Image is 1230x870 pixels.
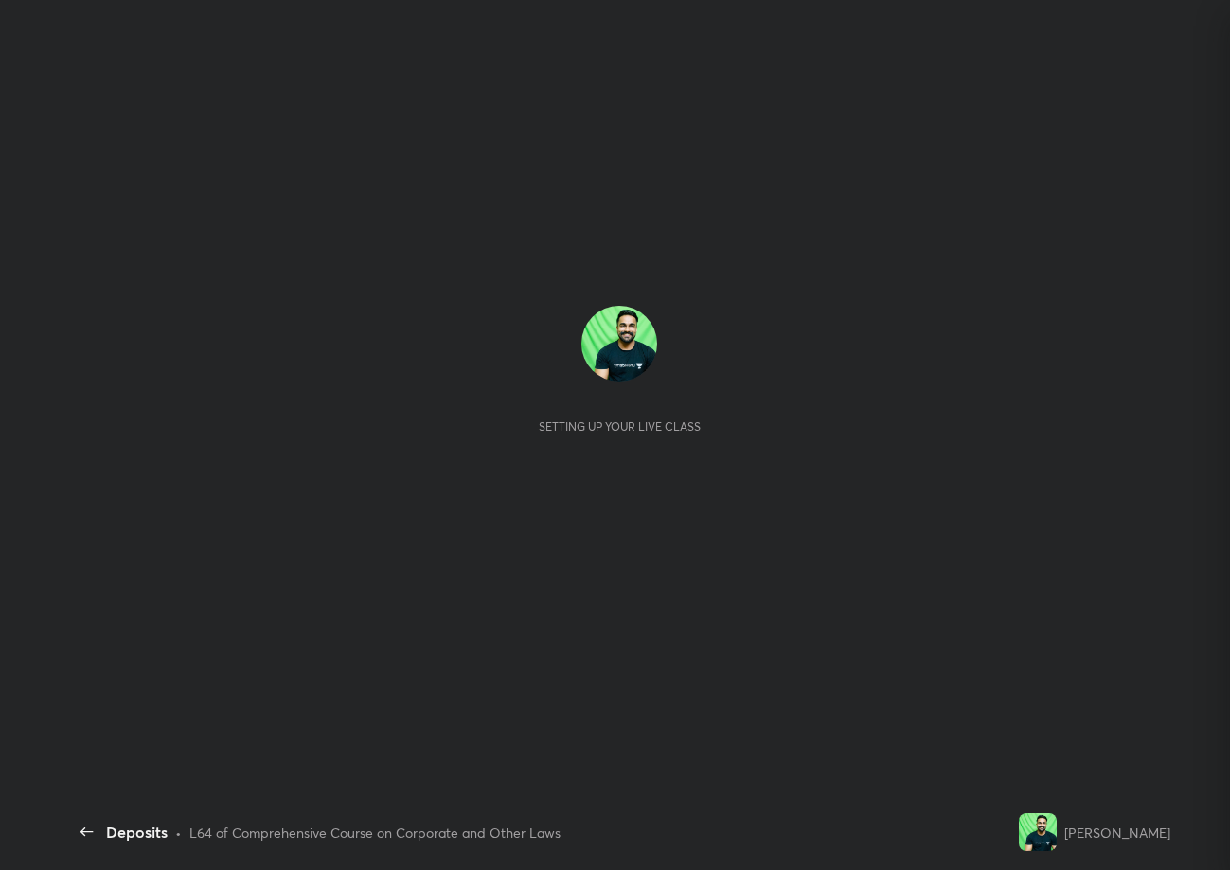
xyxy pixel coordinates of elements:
[189,823,561,843] div: L64 of Comprehensive Course on Corporate and Other Laws
[581,306,657,382] img: 34c2f5a4dc334ab99cba7f7ce517d6b6.jpg
[539,419,701,434] div: Setting up your live class
[1019,813,1057,851] img: 34c2f5a4dc334ab99cba7f7ce517d6b6.jpg
[1064,823,1170,843] div: [PERSON_NAME]
[106,821,168,843] div: Deposits
[175,823,182,843] div: •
